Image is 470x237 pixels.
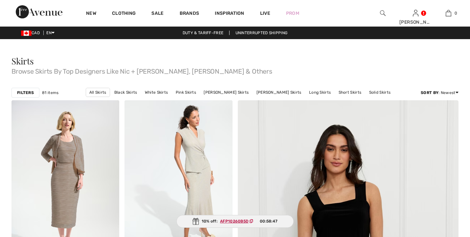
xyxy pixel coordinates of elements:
a: Solid Skirts [366,88,394,97]
div: [PERSON_NAME] [399,19,432,26]
strong: Filters [17,90,34,96]
a: All Skirts [86,88,110,97]
span: 0 [455,10,457,16]
a: Sign In [413,10,418,16]
a: Live [260,10,270,17]
img: Gift.svg [192,218,199,225]
img: Canadian Dollar [21,31,32,36]
img: My Info [413,9,418,17]
ins: AFP10260B5D [220,219,248,224]
span: CAD [21,31,42,35]
a: Long Skirts [306,88,334,97]
span: 81 items [42,90,58,96]
img: 1ère Avenue [16,5,62,18]
a: Sale [151,11,164,17]
a: Clothing [112,11,136,17]
a: [PERSON_NAME] Skirts [253,88,305,97]
a: New [86,11,96,17]
a: Black Skirts [111,88,141,97]
div: : Newest [421,90,459,96]
img: search the website [380,9,386,17]
div: 10% off: [176,215,294,228]
a: Brands [180,11,199,17]
span: Skirts [11,55,34,67]
a: 0 [432,9,464,17]
span: Browse Skirts By Top Designers Like Nic + [PERSON_NAME], [PERSON_NAME] & Others [11,65,459,75]
a: Pink Skirts [172,88,199,97]
img: My Bag [446,9,451,17]
span: 00:58:47 [260,218,278,224]
a: Prom [286,10,299,17]
a: White Skirts [142,88,171,97]
a: Short Skirts [335,88,365,97]
strong: Sort By [421,90,438,95]
span: Inspiration [215,11,244,17]
a: [PERSON_NAME] Skirts [200,88,252,97]
span: EN [46,31,55,35]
